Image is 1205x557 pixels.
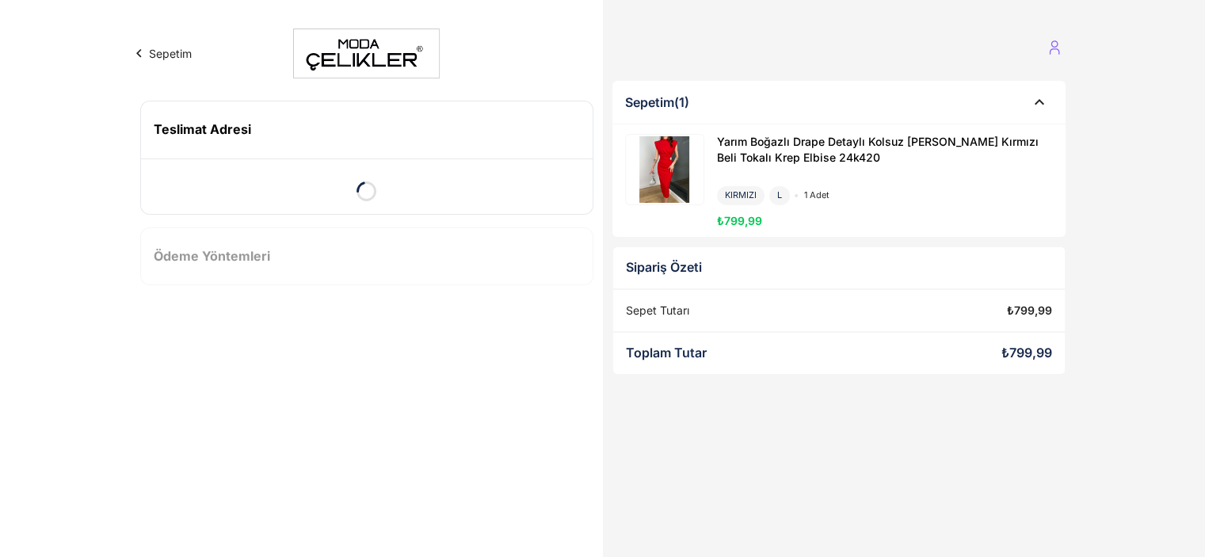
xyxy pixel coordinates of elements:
div: Sipariş Özeti [626,260,1052,275]
span: Yarım Boğazlı Drape Detaylı Kolsuz [PERSON_NAME] Kırmızı Beli Tokalı Krep Elbise 24k420 [717,135,1039,164]
div: L [769,186,790,204]
img: Yarım Boğazlı Drape Detaylı Kolsuz Norbert Kadın Kırmızı Beli Tokalı Krep Elbise 24k420 [627,136,702,203]
div: Toplam Tutar [626,345,707,361]
div: 1 adet [795,190,829,200]
span: (1) [674,94,689,110]
h2: Teslimat Adresi [154,122,251,137]
div: ₺799,99 [1001,345,1052,361]
div: Sepetim [625,95,689,110]
div: ₺799,99 [1007,304,1052,318]
span: ₺799,99 [717,214,762,227]
div: Sepet Tutarı [626,304,689,318]
button: Sepetim [131,45,192,62]
div: KIRMIZI [717,186,765,204]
